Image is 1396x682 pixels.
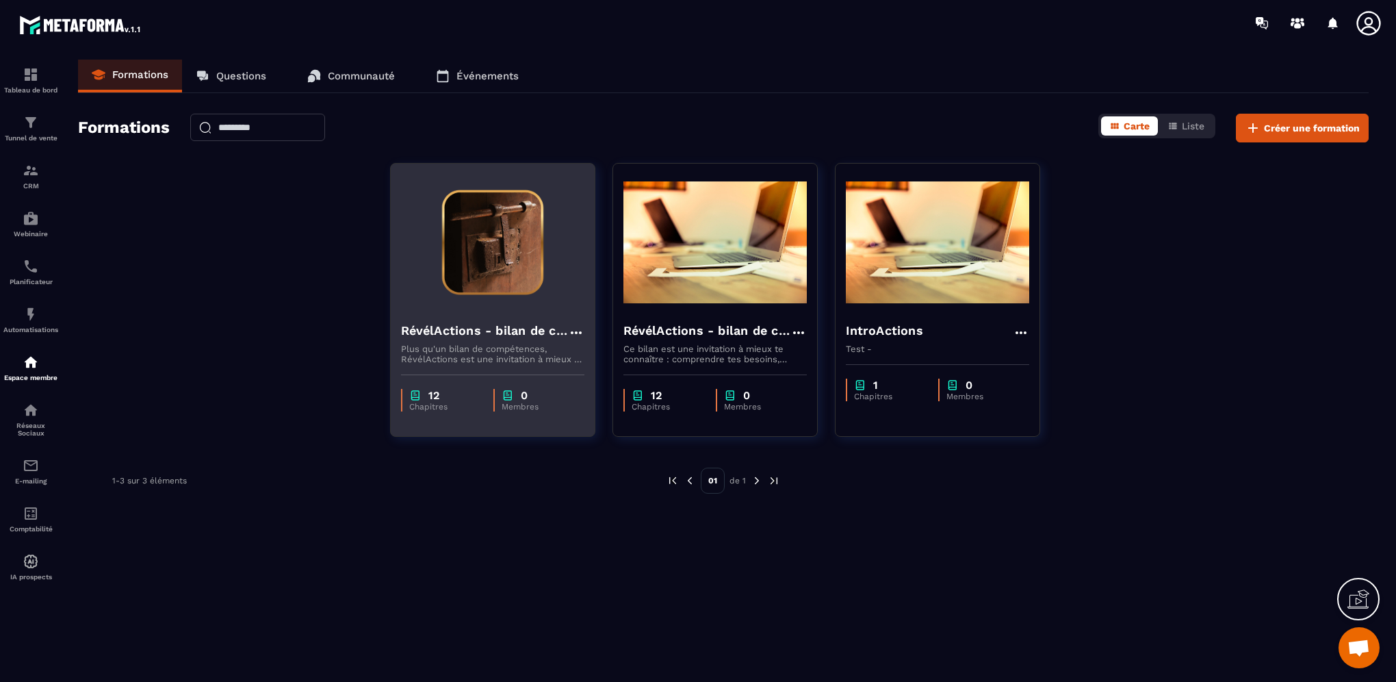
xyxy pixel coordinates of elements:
p: 1 [873,379,878,392]
img: automations [23,210,39,227]
p: Planificateur [3,278,58,286]
img: formation [23,66,39,83]
img: chapter [946,379,959,392]
p: Test - [846,344,1029,354]
p: Membres [502,402,571,412]
p: 1-3 sur 3 éléments [112,476,187,485]
img: chapter [854,379,866,392]
p: Tunnel de vente [3,134,58,142]
a: accountantaccountantComptabilité [3,495,58,543]
span: Créer une formation [1264,121,1360,135]
img: social-network [23,402,39,418]
img: accountant [23,505,39,522]
img: formation [23,114,39,131]
img: formation-background [401,174,584,311]
img: logo [19,12,142,37]
p: Réseaux Sociaux [3,422,58,437]
p: Membres [946,392,1016,401]
p: IA prospects [3,573,58,581]
img: formation [23,162,39,179]
a: automationsautomationsEspace membre [3,344,58,392]
a: automationsautomationsWebinaire [3,200,58,248]
p: E-mailing [3,477,58,485]
p: Webinaire [3,230,58,238]
p: Communauté [328,70,395,82]
p: 01 [701,468,725,494]
p: Questions [216,70,266,82]
img: prev [667,475,679,487]
p: 0 [966,379,972,392]
a: formation-backgroundRévélActions - bilan de compétencesPlus qu'un bilan de compétences, RévélActi... [390,163,612,454]
img: chapter [409,389,422,402]
img: scheduler [23,258,39,275]
a: Ouvrir le chat [1339,627,1380,668]
p: 12 [428,389,439,402]
p: CRM [3,182,58,190]
img: next [768,475,780,487]
img: chapter [724,389,736,402]
img: chapter [502,389,514,402]
button: Créer une formation [1236,114,1369,142]
p: Événements [456,70,519,82]
p: Plus qu'un bilan de compétences, RévélActions est une invitation à mieux te connaître : comprendr... [401,344,584,364]
img: automations [23,306,39,323]
img: next [751,475,763,487]
a: emailemailE-mailing [3,447,58,495]
p: Ce bilan est une invitation à mieux te connaître : comprendre tes besoins, identifier tes croyanc... [623,344,807,364]
p: 0 [743,389,750,402]
img: formation-background [846,174,1029,311]
h4: RévélActions - bilan de compétences - Copy [623,321,790,340]
a: Communauté [294,60,409,92]
a: schedulerschedulerPlanificateur [3,248,58,296]
span: Liste [1182,121,1204,131]
a: formationformationTunnel de vente [3,104,58,152]
img: automations [23,553,39,570]
p: Comptabilité [3,525,58,533]
a: formationformationTableau de bord [3,56,58,104]
img: automations [23,354,39,370]
h4: RévélActions - bilan de compétences [401,321,568,340]
a: social-networksocial-networkRéseaux Sociaux [3,392,58,447]
a: formation-backgroundRévélActions - bilan de compétences - CopyCe bilan est une invitation à mieux... [612,163,835,454]
img: chapter [632,389,644,402]
a: formationformationCRM [3,152,58,200]
p: 0 [521,389,528,402]
h2: Formations [78,114,170,142]
a: Événements [422,60,532,92]
p: Membres [724,402,793,412]
p: 12 [651,389,662,402]
img: prev [684,475,696,487]
button: Liste [1159,116,1213,136]
p: Chapitres [854,392,925,401]
p: Chapitres [632,402,702,412]
span: Carte [1124,121,1150,131]
p: Chapitres [409,402,480,412]
a: Questions [182,60,280,92]
a: formation-backgroundIntroActionsTest -chapter1Chapitreschapter0Membres [835,163,1057,454]
p: Espace membre [3,374,58,381]
a: automationsautomationsAutomatisations [3,296,58,344]
p: Automatisations [3,326,58,333]
button: Carte [1101,116,1158,136]
p: Tableau de bord [3,86,58,94]
img: formation-background [623,174,807,311]
img: email [23,457,39,474]
p: Formations [112,68,168,81]
p: de 1 [729,475,746,486]
h4: IntroActions [846,321,923,340]
a: Formations [78,60,182,92]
